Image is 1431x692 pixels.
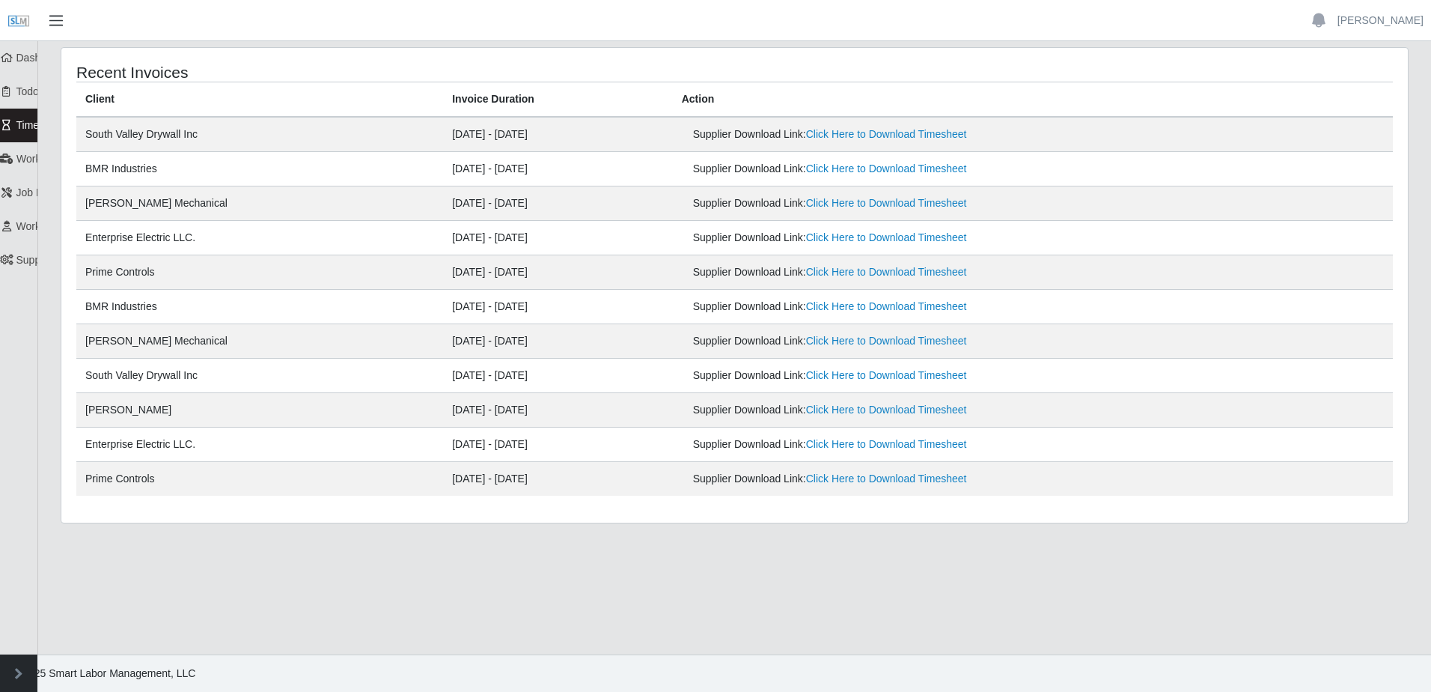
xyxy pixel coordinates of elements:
td: [DATE] - [DATE] [443,186,672,221]
td: South Valley Drywall Inc [76,117,443,152]
a: Click Here to Download Timesheet [806,163,967,174]
td: BMR Industries [76,152,443,186]
a: Click Here to Download Timesheet [806,438,967,450]
th: Client [76,82,443,118]
td: BMR Industries [76,290,443,324]
td: [DATE] - [DATE] [443,117,672,152]
td: Enterprise Electric LLC. [76,221,443,255]
td: [DATE] - [DATE] [443,462,672,497]
td: [DATE] - [DATE] [443,359,672,393]
td: [DATE] - [DATE] [443,324,672,359]
td: [PERSON_NAME] Mechanical [76,186,443,221]
th: Invoice Duration [443,82,672,118]
div: Supplier Download Link: [693,127,1139,142]
a: Click Here to Download Timesheet [806,231,967,243]
a: Click Here to Download Timesheet [806,404,967,416]
span: © 2025 Smart Labor Management, LLC [12,667,195,679]
a: Click Here to Download Timesheet [806,266,967,278]
td: [PERSON_NAME] Mechanical [76,324,443,359]
span: Job Requests [16,186,81,198]
div: Supplier Download Link: [693,299,1139,315]
div: Supplier Download Link: [693,471,1139,487]
div: Supplier Download Link: [693,368,1139,383]
a: Click Here to Download Timesheet [806,197,967,209]
a: Click Here to Download Timesheet [806,369,967,381]
span: Worker Timesheets [16,153,106,165]
h4: Recent Invoices [76,63,611,82]
span: Todo [16,85,39,97]
td: [DATE] - [DATE] [443,393,672,428]
td: [DATE] - [DATE] [443,152,672,186]
td: [DATE] - [DATE] [443,255,672,290]
div: Supplier Download Link: [693,195,1139,211]
a: [PERSON_NAME] [1337,13,1424,28]
td: Enterprise Electric LLC. [76,428,443,462]
td: Prime Controls [76,255,443,290]
span: Timesheets [16,119,70,131]
div: Supplier Download Link: [693,230,1139,246]
div: Supplier Download Link: [693,161,1139,177]
a: Click Here to Download Timesheet [806,473,967,485]
span: Dashboard [16,52,68,64]
td: South Valley Drywall Inc [76,359,443,393]
th: Action [673,82,1393,118]
a: Click Here to Download Timesheet [806,335,967,347]
div: Supplier Download Link: [693,333,1139,349]
span: Workers [16,220,55,232]
td: [PERSON_NAME] [76,393,443,428]
div: Supplier Download Link: [693,264,1139,280]
td: [DATE] - [DATE] [443,290,672,324]
a: Click Here to Download Timesheet [806,300,967,312]
td: Prime Controls [76,462,443,497]
div: Supplier Download Link: [693,402,1139,418]
td: [DATE] - [DATE] [443,428,672,462]
div: Supplier Download Link: [693,437,1139,452]
span: Supplier Settings [16,254,96,266]
td: [DATE] - [DATE] [443,221,672,255]
a: Click Here to Download Timesheet [806,128,967,140]
img: SLM Logo [7,10,30,32]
